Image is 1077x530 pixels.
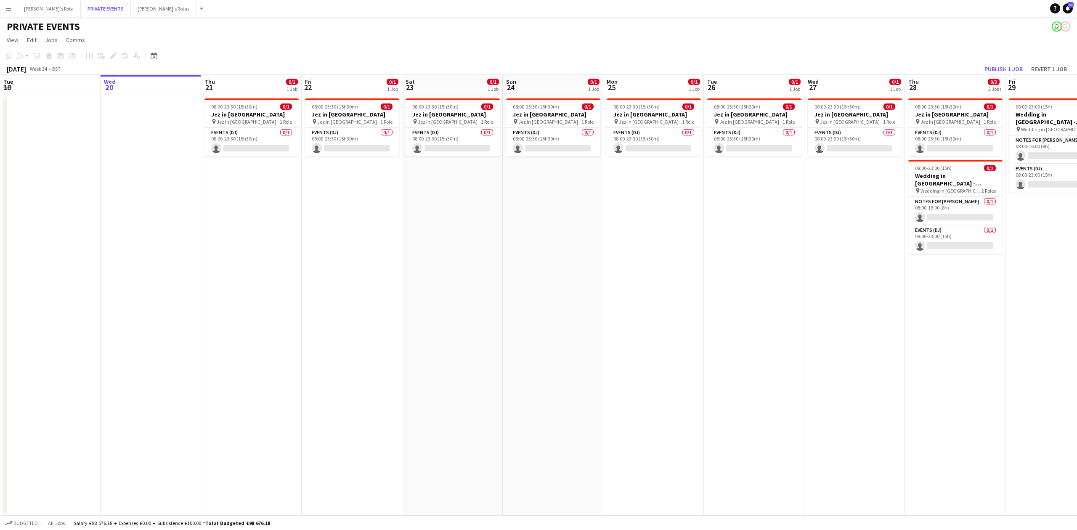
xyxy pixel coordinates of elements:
[45,36,58,44] span: Jobs
[908,111,1003,118] h3: Jez in [GEOGRAPHIC_DATA]
[24,34,40,45] a: Edit
[506,111,600,118] h3: Jez in [GEOGRAPHIC_DATA]
[506,78,516,85] span: Sun
[915,165,952,171] span: 08:00-23:00 (15h)
[619,119,679,125] span: Jez in [GEOGRAPHIC_DATA]
[42,34,61,45] a: Jobs
[13,520,38,526] span: Budgeted
[406,98,500,156] div: 08:00-23:30 (15h30m)0/1Jez in [GEOGRAPHIC_DATA] Jez in [GEOGRAPHIC_DATA]1 RoleEvents (DJ)0/108:00...
[889,79,901,85] span: 0/1
[205,520,270,526] span: Total Budgeted £98 676.18
[280,119,292,125] span: 1 Role
[613,103,660,110] span: 08:00-23:30 (15h30m)
[814,103,861,110] span: 08:00-23:30 (15h30m)
[52,66,61,72] div: BST
[1028,64,1070,74] button: Revert 1 job
[387,86,398,92] div: 1 Job
[1052,21,1062,32] app-user-avatar: Victoria Goodsell
[7,20,80,33] h1: PRIVATE EVENTS
[789,79,801,85] span: 0/1
[714,103,760,110] span: 08:00-23:30 (15h30m)
[131,0,196,17] button: [PERSON_NAME]'s Rotas
[883,119,895,125] span: 1 Role
[981,64,1026,74] button: Publish 1 job
[682,119,694,125] span: 1 Role
[908,128,1003,156] app-card-role: Events (DJ)0/108:00-23:30 (15h30m)
[380,119,393,125] span: 1 Role
[1009,78,1016,85] span: Fri
[513,103,559,110] span: 08:00-23:30 (15h30m)
[46,520,66,526] span: All jobs
[883,103,895,110] span: 0/1
[908,225,1003,254] app-card-role: Events (DJ)0/108:00-23:00 (15h)
[806,82,819,92] span: 27
[381,103,393,110] span: 0/1
[607,128,701,156] app-card-role: Events (DJ)0/108:00-23:30 (15h30m)
[588,79,600,85] span: 0/1
[689,86,700,92] div: 1 Job
[920,188,982,194] span: Wedding in [GEOGRAPHIC_DATA] - [PERSON_NAME]
[588,86,599,92] div: 1 Job
[707,111,801,118] h3: Jez in [GEOGRAPHIC_DATA]
[988,79,1000,85] span: 0/3
[488,86,499,92] div: 1 Job
[211,103,257,110] span: 08:00-23:30 (15h30m)
[74,520,270,526] div: Salary £98 576.18 + Expenses £0.00 + Subsistence £100.00 =
[719,119,779,125] span: Jez in [GEOGRAPHIC_DATA]
[103,82,116,92] span: 20
[28,66,49,72] span: Week 34
[406,128,500,156] app-card-role: Events (DJ)0/108:00-23:30 (15h30m)
[4,519,39,528] button: Budgeted
[789,86,800,92] div: 1 Job
[908,98,1003,156] app-job-card: 08:00-23:30 (15h30m)0/1Jez in [GEOGRAPHIC_DATA] Jez in [GEOGRAPHIC_DATA]1 RoleEvents (DJ)0/108:00...
[706,82,717,92] span: 26
[907,82,919,92] span: 28
[607,78,618,85] span: Mon
[908,172,1003,187] h3: Wedding in [GEOGRAPHIC_DATA] - [PERSON_NAME]
[204,78,215,85] span: Thu
[7,36,19,44] span: View
[63,34,88,45] a: Comms
[506,98,600,156] app-job-card: 08:00-23:30 (15h30m)0/1Jez in [GEOGRAPHIC_DATA] Jez in [GEOGRAPHIC_DATA]1 RoleEvents (DJ)0/108:00...
[418,119,477,125] span: Jez in [GEOGRAPHIC_DATA]
[984,119,996,125] span: 1 Role
[387,79,398,85] span: 0/1
[988,86,1001,92] div: 2 Jobs
[481,103,493,110] span: 0/1
[908,197,1003,225] app-card-role: Notes for [PERSON_NAME]0/108:00-16:00 (8h)
[3,34,22,45] a: View
[481,119,493,125] span: 1 Role
[317,119,377,125] span: Jez in [GEOGRAPHIC_DATA]
[1063,3,1073,13] a: 31
[707,98,801,156] div: 08:00-23:30 (15h30m)0/1Jez in [GEOGRAPHIC_DATA] Jez in [GEOGRAPHIC_DATA]1 RoleEvents (DJ)0/108:00...
[890,86,901,92] div: 1 Job
[908,160,1003,254] app-job-card: 08:00-23:00 (15h)0/2Wedding in [GEOGRAPHIC_DATA] - [PERSON_NAME] Wedding in [GEOGRAPHIC_DATA] - [...
[204,128,299,156] app-card-role: Events (DJ)0/108:00-23:30 (15h30m)
[1008,82,1016,92] span: 29
[305,98,399,156] div: 08:00-23:30 (15h30m)0/1Jez in [GEOGRAPHIC_DATA] Jez in [GEOGRAPHIC_DATA]1 RoleEvents (DJ)0/108:00...
[581,119,594,125] span: 1 Role
[808,111,902,118] h3: Jez in [GEOGRAPHIC_DATA]
[404,82,415,92] span: 23
[808,98,902,156] app-job-card: 08:00-23:30 (15h30m)0/1Jez in [GEOGRAPHIC_DATA] Jez in [GEOGRAPHIC_DATA]1 RoleEvents (DJ)0/108:00...
[286,79,298,85] span: 0/1
[808,128,902,156] app-card-role: Events (DJ)0/108:00-23:30 (15h30m)
[605,82,618,92] span: 25
[707,128,801,156] app-card-role: Events (DJ)0/108:00-23:30 (15h30m)
[217,119,276,125] span: Jez in [GEOGRAPHIC_DATA]
[506,128,600,156] app-card-role: Events (DJ)0/108:00-23:30 (15h30m)
[607,98,701,156] app-job-card: 08:00-23:30 (15h30m)0/1Jez in [GEOGRAPHIC_DATA] Jez in [GEOGRAPHIC_DATA]1 RoleEvents (DJ)0/108:00...
[280,103,292,110] span: 0/1
[1060,21,1070,32] app-user-avatar: Katie Farrow
[406,111,500,118] h3: Jez in [GEOGRAPHIC_DATA]
[203,82,215,92] span: 21
[808,78,819,85] span: Wed
[518,119,578,125] span: Jez in [GEOGRAPHIC_DATA]
[204,98,299,156] div: 08:00-23:30 (15h30m)0/1Jez in [GEOGRAPHIC_DATA] Jez in [GEOGRAPHIC_DATA]1 RoleEvents (DJ)0/108:00...
[984,103,996,110] span: 0/1
[406,78,415,85] span: Sat
[984,165,996,171] span: 0/2
[312,103,358,110] span: 08:00-23:30 (15h30m)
